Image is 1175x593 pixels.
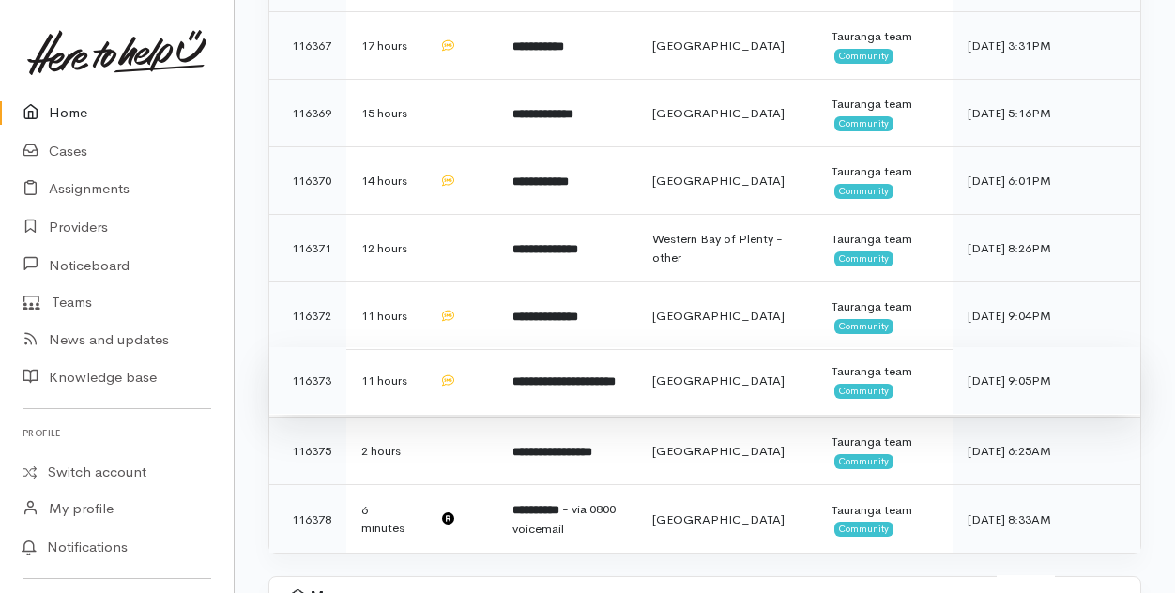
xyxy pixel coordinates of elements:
[269,12,346,80] td: 116367
[953,485,1140,554] td: [DATE] 8:33AM
[269,485,346,554] td: 116378
[346,347,424,415] td: 11 hours
[346,80,424,147] td: 15 hours
[269,147,346,215] td: 116370
[346,215,424,282] td: 12 hours
[652,231,783,266] span: Western Bay of Plenty - other
[816,347,953,415] td: Tauranga team
[953,80,1140,147] td: [DATE] 5:16PM
[816,12,953,80] td: Tauranga team
[652,373,785,388] span: [GEOGRAPHIC_DATA]
[652,38,785,53] span: [GEOGRAPHIC_DATA]
[269,347,346,415] td: 116373
[346,12,424,80] td: 17 hours
[953,282,1140,350] td: [DATE] 9:04PM
[269,80,346,147] td: 116369
[834,184,893,199] span: Community
[512,501,616,537] span: - via 0800 voicemail
[834,384,893,399] span: Community
[953,215,1140,282] td: [DATE] 8:26PM
[652,105,785,121] span: [GEOGRAPHIC_DATA]
[269,418,346,485] td: 116375
[834,522,893,537] span: Community
[816,80,953,147] td: Tauranga team
[834,49,893,64] span: Community
[834,454,893,469] span: Community
[953,147,1140,215] td: [DATE] 6:01PM
[816,147,953,215] td: Tauranga team
[834,116,893,131] span: Community
[269,215,346,282] td: 116371
[652,173,785,189] span: [GEOGRAPHIC_DATA]
[953,418,1140,485] td: [DATE] 6:25AM
[652,308,785,324] span: [GEOGRAPHIC_DATA]
[652,511,785,527] span: [GEOGRAPHIC_DATA]
[346,147,424,215] td: 14 hours
[346,418,424,485] td: 2 hours
[816,485,953,554] td: Tauranga team
[816,418,953,485] td: Tauranga team
[346,282,424,350] td: 11 hours
[834,319,893,334] span: Community
[834,251,893,266] span: Community
[953,12,1140,80] td: [DATE] 3:31PM
[816,215,953,282] td: Tauranga team
[346,485,424,554] td: 6 minutes
[652,443,785,459] span: [GEOGRAPHIC_DATA]
[953,347,1140,415] td: [DATE] 9:05PM
[269,282,346,350] td: 116372
[23,420,211,446] h6: Profile
[816,282,953,350] td: Tauranga team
